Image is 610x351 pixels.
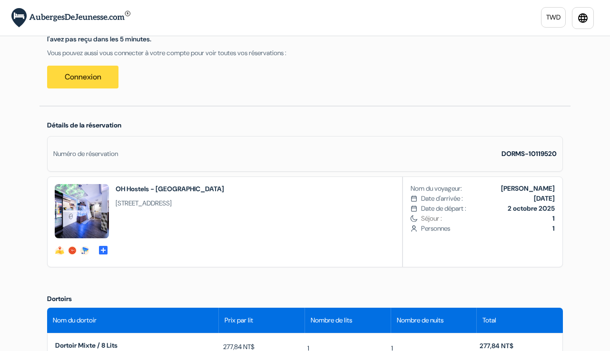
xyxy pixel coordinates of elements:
img: AubergesDeJeunesse.com [11,8,130,28]
img: lobby_82354_17099738869298.JPG [55,184,109,238]
i: language [577,12,589,24]
b: 2 octobre 2025 [508,204,555,213]
a: language [572,7,594,29]
span: Nombre de lits [311,315,352,325]
b: [PERSON_NAME] [501,184,555,193]
b: 1 [552,224,555,233]
b: [DATE] [534,194,555,203]
span: Séjour : [421,214,555,224]
span: add_box [98,244,109,254]
span: Date de départ : [421,204,466,214]
span: Nom du voyageur: [411,184,462,194]
h2: OH Hostels - [GEOGRAPHIC_DATA] [116,184,224,194]
span: Prix par lit [225,315,253,325]
span: Détails de la réservation [47,121,121,129]
span: Nombre de nuits [397,315,443,325]
div: Numéro de réservation [53,149,118,159]
a: Connexion [47,66,118,88]
strong: DORMS-10119520 [502,149,557,158]
span: Dortoir Mixte / 8 Lits [55,341,219,350]
span: Total [482,315,496,325]
span: Personnes [421,224,555,234]
span: 277,84 NT$ [480,341,513,350]
span: Dortoirs [47,294,72,303]
a: add_box [98,244,109,254]
a: TWD [541,7,566,28]
span: [STREET_ADDRESS] [116,198,224,208]
span: Nom du dortoir [53,315,97,325]
b: 1 [552,214,555,223]
span: Date d'arrivée : [421,194,463,204]
p: Vous pouvez aussi vous connecter à votre compte pour voir toutes vos réservations : [47,48,563,58]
